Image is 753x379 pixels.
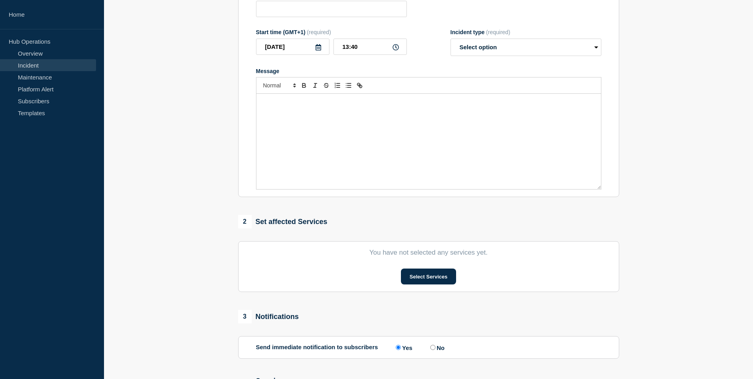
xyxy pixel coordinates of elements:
[321,81,332,90] button: Toggle strikethrough text
[256,94,601,189] div: Message
[343,81,354,90] button: Toggle bulleted list
[486,29,510,35] span: (required)
[256,39,329,55] input: YYYY-MM-DD
[332,81,343,90] button: Toggle ordered list
[256,1,407,17] input: Title
[238,215,327,228] div: Set affected Services
[401,269,456,284] button: Select Services
[451,39,601,56] select: Incident type
[333,39,407,55] input: HH:MM
[394,344,412,351] label: Yes
[256,29,407,35] div: Start time (GMT+1)
[354,81,365,90] button: Toggle link
[256,249,601,257] p: You have not selected any services yet.
[310,81,321,90] button: Toggle italic text
[260,81,299,90] span: Font size
[256,344,601,351] div: Send immediate notification to subscribers
[238,310,252,323] span: 3
[299,81,310,90] button: Toggle bold text
[238,215,252,228] span: 2
[256,344,378,351] p: Send immediate notification to subscribers
[256,68,601,74] div: Message
[396,345,401,350] input: Yes
[451,29,601,35] div: Incident type
[428,344,445,351] label: No
[307,29,331,35] span: (required)
[430,345,435,350] input: No
[238,310,299,323] div: Notifications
